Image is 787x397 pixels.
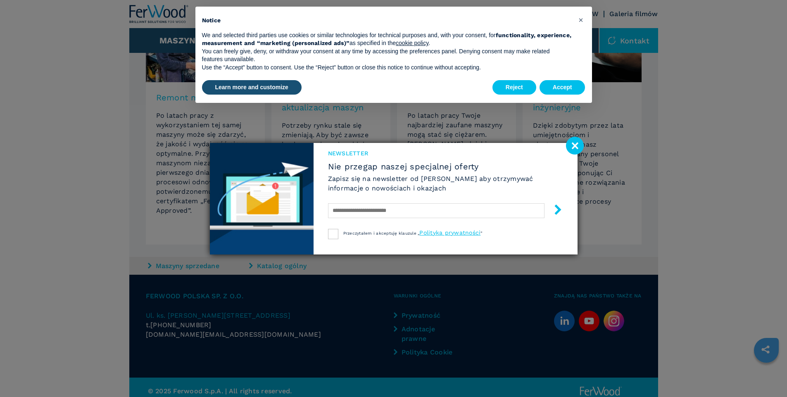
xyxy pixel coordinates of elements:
span: Nie przegap naszej specjalnej oferty [328,162,563,171]
button: Accept [540,80,585,95]
p: Use the “Accept” button to consent. Use the “Reject” button or close this notice to continue with... [202,64,572,72]
h6: Zapisz się na newsletter od [PERSON_NAME] aby otrzymywać informacje o nowościach i okazjach [328,174,563,193]
button: Learn more and customize [202,80,302,95]
span: ” [480,231,482,235]
span: Przeczytałem i akceptuję klauzule „ [343,231,420,235]
span: Newsletter [328,149,563,157]
button: submit-button [544,201,563,221]
a: cookie policy [396,40,428,46]
button: Reject [492,80,536,95]
p: We and selected third parties use cookies or similar technologies for technical purposes and, wit... [202,31,572,48]
p: You can freely give, deny, or withdraw your consent at any time by accessing the preferences pane... [202,48,572,64]
strong: functionality, experience, measurement and “marketing (personalized ads)” [202,32,572,47]
button: Close this notice [575,13,588,26]
span: × [578,15,583,25]
a: Polityka prywatności [419,229,480,236]
h2: Notice [202,17,572,25]
img: Newsletter image [210,143,314,254]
